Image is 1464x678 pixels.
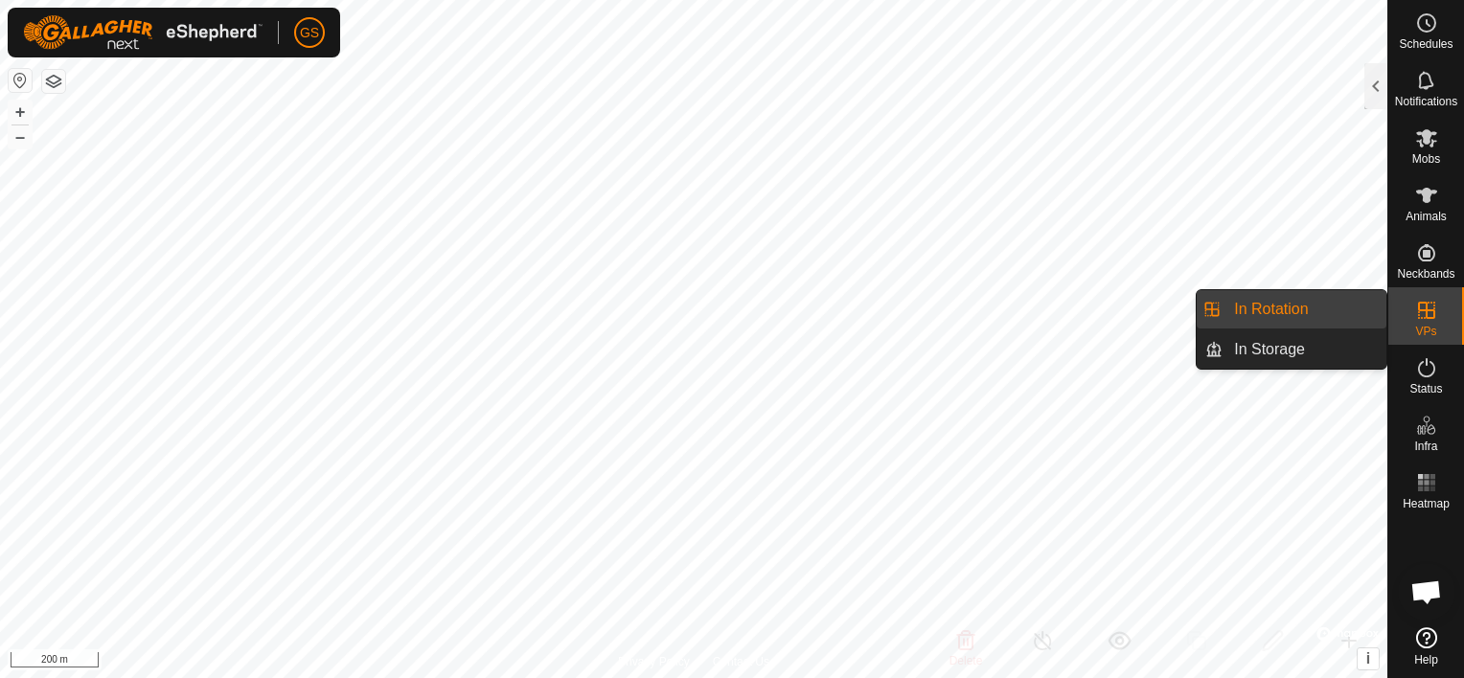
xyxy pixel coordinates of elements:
span: Status [1409,383,1442,395]
a: Privacy Policy [618,653,690,670]
span: VPs [1415,326,1436,337]
button: i [1358,648,1379,669]
button: – [9,125,32,148]
span: Mobs [1412,153,1440,165]
a: In Rotation [1223,290,1386,328]
span: In Storage [1234,338,1305,361]
span: Animals [1406,211,1447,222]
button: + [9,101,32,124]
button: Reset Map [9,69,32,92]
span: GS [300,23,319,43]
span: Notifications [1395,96,1457,107]
a: Contact Us [713,653,769,670]
img: Gallagher Logo [23,15,263,50]
a: Help [1388,620,1464,673]
li: In Rotation [1197,290,1386,328]
span: In Rotation [1234,298,1308,321]
li: In Storage [1197,330,1386,369]
span: Neckbands [1397,268,1454,280]
button: Map Layers [42,70,65,93]
span: i [1366,650,1370,667]
span: Schedules [1399,38,1453,50]
span: Heatmap [1403,498,1450,509]
span: Infra [1414,441,1437,452]
a: Open chat [1398,563,1455,621]
span: Help [1414,654,1438,666]
a: In Storage [1223,330,1386,369]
